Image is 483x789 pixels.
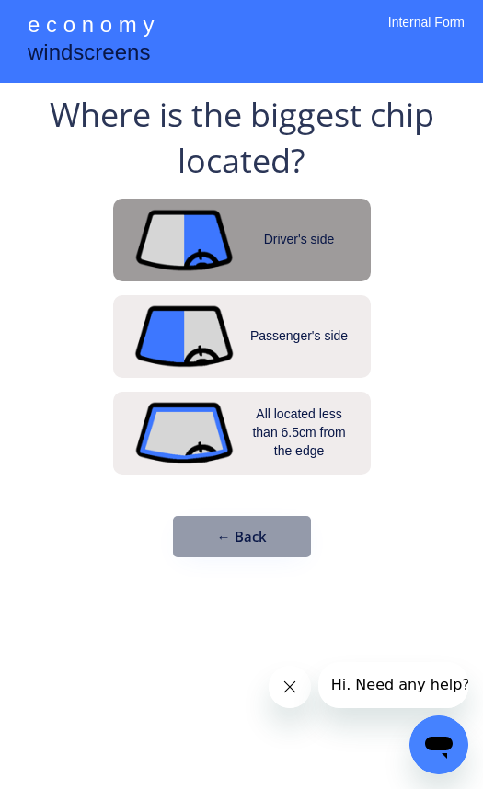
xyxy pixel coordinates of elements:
img: passenger_side_2.png [133,303,235,369]
iframe: Close message [269,666,311,708]
div: windscreens [28,37,150,73]
iframe: Message from company [318,662,468,708]
img: driver_side_2.png [133,207,235,273]
div: Internal Form [388,14,465,55]
button: ← Back [173,516,311,557]
div: All located less than 6.5cm from the edge [244,406,354,460]
div: Passenger's side [244,327,354,346]
img: outline_2.png [133,400,235,465]
div: e c o n o m y [28,9,154,44]
div: Driver's side [244,231,354,249]
div: Where is the biggest chip located? [17,92,467,185]
iframe: Button to launch messaging window [409,715,468,774]
span: Hi. Need any help? [13,14,152,31]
